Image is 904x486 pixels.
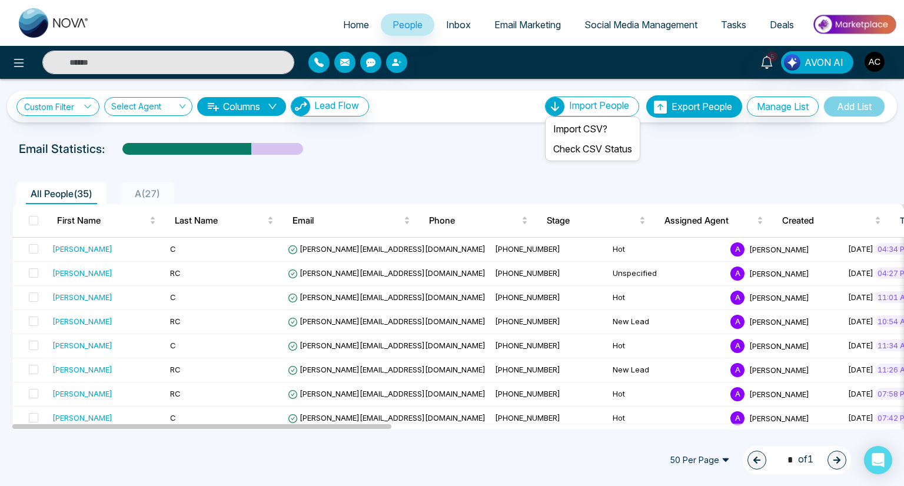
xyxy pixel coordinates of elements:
img: User Avatar [865,52,885,72]
span: Email [293,214,401,228]
a: Home [331,14,381,36]
span: [DATE] [848,365,873,374]
span: Deals [770,19,794,31]
span: [DATE] [848,413,873,422]
span: [PERSON_NAME][EMAIL_ADDRESS][DOMAIN_NAME] [288,244,486,254]
span: Created [782,214,872,228]
div: [PERSON_NAME] [52,339,112,351]
span: C [170,413,176,422]
td: Hot [608,407,726,431]
span: Assigned Agent [664,214,755,228]
th: Phone [420,204,537,237]
span: [PHONE_NUMBER] [495,268,560,278]
span: [DATE] [848,341,873,350]
button: AVON AI [781,51,853,74]
span: [DATE] [848,292,873,302]
span: A [730,387,745,401]
span: Export People [672,101,732,112]
span: [PERSON_NAME][EMAIL_ADDRESS][DOMAIN_NAME] [288,341,486,350]
span: [PERSON_NAME][EMAIL_ADDRESS][DOMAIN_NAME] [288,365,486,374]
span: A [730,242,745,257]
td: Hot [608,286,726,310]
span: [DATE] [848,268,873,278]
span: RC [170,389,181,398]
span: A [730,291,745,305]
a: Custom Filter [16,98,99,116]
span: Inbox [446,19,471,31]
span: Lead Flow [314,99,359,111]
td: Hot [608,382,726,407]
a: Social Media Management [573,14,709,36]
div: [PERSON_NAME] [52,364,112,375]
span: [PERSON_NAME] [749,365,809,374]
span: [PERSON_NAME][EMAIL_ADDRESS][DOMAIN_NAME] [288,413,486,422]
span: A ( 27 ) [130,188,165,199]
span: [PHONE_NUMBER] [495,365,560,374]
th: Created [773,204,890,237]
span: [PHONE_NUMBER] [495,292,560,302]
span: A [730,411,745,425]
span: [DATE] [848,389,873,398]
span: Tasks [721,19,746,31]
th: Stage [537,204,655,237]
img: Lead Flow [784,54,800,71]
span: [PHONE_NUMBER] [495,389,560,398]
span: [PERSON_NAME][EMAIL_ADDRESS][DOMAIN_NAME] [288,317,486,326]
a: Check CSV Status [553,143,632,155]
span: C [170,341,176,350]
span: [PERSON_NAME][EMAIL_ADDRESS][DOMAIN_NAME] [288,292,486,302]
span: C [170,292,176,302]
span: [PERSON_NAME] [749,317,809,326]
span: Home [343,19,369,31]
td: Unspecified [608,262,726,286]
p: Email Statistics: [19,140,105,158]
a: Deals [758,14,806,36]
span: C [170,244,176,254]
div: [PERSON_NAME] [52,315,112,327]
img: Nova CRM Logo [19,8,89,38]
div: [PERSON_NAME] [52,243,112,255]
span: All People ( 35 ) [26,188,97,199]
span: A [730,315,745,329]
span: Import People [569,99,629,111]
span: [PERSON_NAME] [749,244,809,254]
span: Phone [429,214,519,228]
th: Assigned Agent [655,204,773,237]
span: [PERSON_NAME] [749,389,809,398]
span: [PHONE_NUMBER] [495,244,560,254]
span: A [730,339,745,353]
span: RC [170,365,181,374]
a: Inbox [434,14,483,36]
span: First Name [57,214,147,228]
span: Social Media Management [584,19,697,31]
span: RC [170,317,181,326]
span: down [268,102,277,111]
div: [PERSON_NAME] [52,412,112,424]
span: [PERSON_NAME] [749,268,809,278]
span: Stage [547,214,637,228]
button: Manage List [747,96,819,116]
img: Lead Flow [291,97,310,116]
th: First Name [48,204,165,237]
span: [PHONE_NUMBER] [495,413,560,422]
li: Import CSV? [547,119,638,139]
td: Hot [608,238,726,262]
div: [PERSON_NAME] [52,291,112,303]
span: of 1 [780,452,813,468]
span: [PHONE_NUMBER] [495,341,560,350]
span: A [730,363,745,377]
td: Hot [608,334,726,358]
div: [PERSON_NAME] [52,388,112,400]
th: Last Name [165,204,283,237]
img: Market-place.gif [812,11,897,38]
td: New Lead [608,358,726,382]
td: New Lead [608,310,726,334]
span: Email Marketing [494,19,561,31]
span: Last Name [175,214,265,228]
th: Email [283,204,420,237]
span: People [393,19,423,31]
span: 5 [767,51,777,62]
span: RC [170,268,181,278]
a: Email Marketing [483,14,573,36]
button: Lead Flow [291,96,369,116]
